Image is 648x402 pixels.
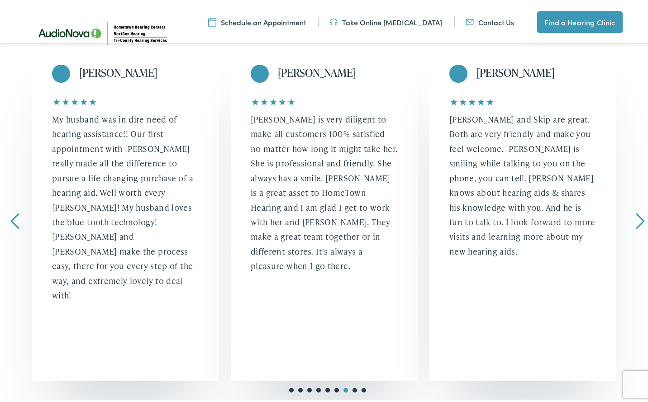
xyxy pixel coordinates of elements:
[278,64,398,77] h3: [PERSON_NAME]
[332,383,341,393] a: 6
[79,64,199,77] h3: [PERSON_NAME]
[323,383,332,393] a: 5
[251,110,398,271] div: [PERSON_NAME] is very diligent to make all customers 100% satisfied no matter how long it might t...
[636,211,645,227] a: Next
[341,383,350,393] a: 7
[466,15,514,25] a: Contact Us
[476,64,596,77] h3: [PERSON_NAME]
[10,211,19,227] a: Prev
[296,383,305,393] a: 2
[466,15,474,25] img: utility icon
[449,110,596,256] div: [PERSON_NAME] and Skip are great. Both are very friendly and make you feel welcome. [PERSON_NAME]...
[359,383,368,393] a: 9
[537,9,622,31] a: Find a Hearing Clinic
[350,383,359,393] a: 8
[52,110,199,300] div: My husband was in dire need of hearing assistance!! Our first appointment with [PERSON_NAME] real...
[314,383,323,393] a: 4
[287,383,296,393] a: 1
[329,15,442,25] a: Take Online [MEDICAL_DATA]
[208,15,306,25] a: Schedule an Appointment
[305,383,314,393] a: 3
[329,15,338,25] img: utility icon
[208,15,216,25] img: utility icon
